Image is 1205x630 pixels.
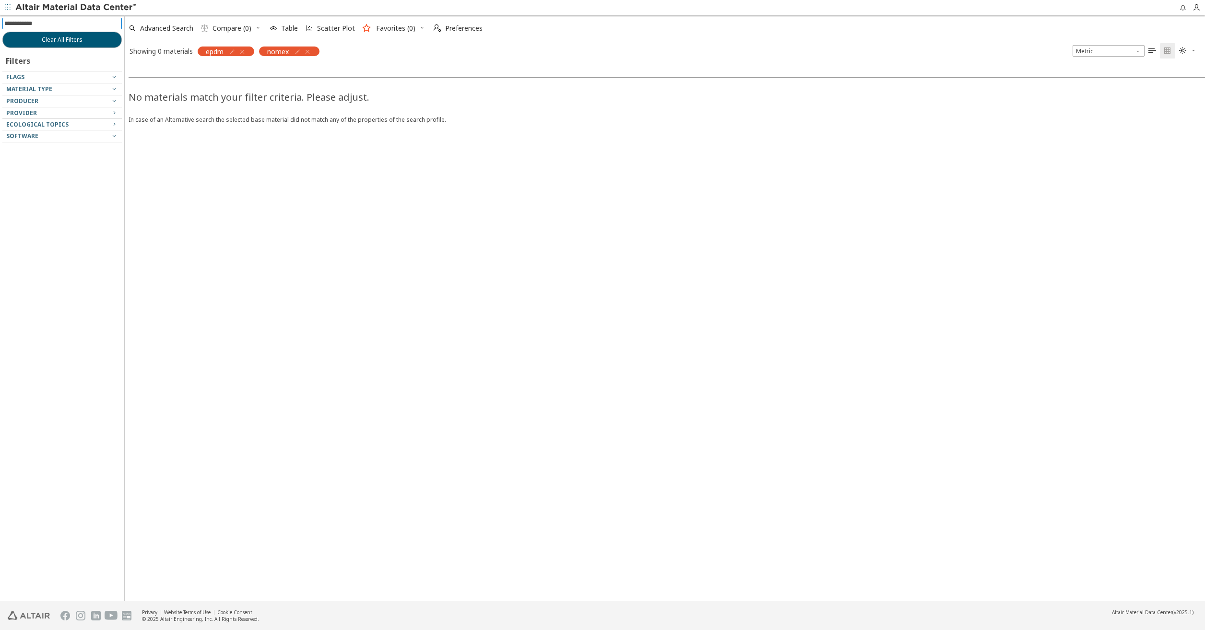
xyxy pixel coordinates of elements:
div: Filters [2,48,35,71]
span: epdm [206,47,224,56]
i:  [1164,47,1171,55]
span: Table [281,25,298,32]
span: Ecological Topics [6,120,69,128]
span: Metric [1073,45,1145,57]
button: Ecological Topics [2,119,122,130]
span: Provider [6,109,37,117]
span: Favorites (0) [376,25,415,32]
span: Software [6,132,38,140]
a: Cookie Consent [217,609,252,616]
i:  [1179,47,1187,55]
button: Software [2,130,122,142]
span: nomex [267,47,289,56]
div: (v2025.1) [1112,609,1193,616]
button: Tile View [1160,43,1175,58]
div: © 2025 Altair Engineering, Inc. All Rights Reserved. [142,616,259,622]
button: Flags [2,71,122,83]
i:  [1148,47,1156,55]
i:  [434,24,441,32]
span: Material Type [6,85,52,93]
button: Provider [2,107,122,119]
a: Privacy [142,609,157,616]
button: Material Type [2,83,122,95]
a: Website Terms of Use [164,609,211,616]
button: Producer [2,95,122,107]
span: Preferences [445,25,483,32]
span: Clear All Filters [42,36,83,44]
span: Altair Material Data Center [1112,609,1172,616]
div: Unit System [1073,45,1145,57]
span: Advanced Search [140,25,193,32]
img: Altair Material Data Center [15,3,138,12]
button: Clear All Filters [2,32,122,48]
button: Table View [1145,43,1160,58]
span: Scatter Plot [317,25,355,32]
i:  [201,24,209,32]
span: Compare (0) [213,25,251,32]
span: Flags [6,73,24,81]
img: Altair Engineering [8,611,50,620]
button: Theme [1175,43,1200,58]
span: Producer [6,97,38,105]
div: Showing 0 materials [130,47,193,56]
